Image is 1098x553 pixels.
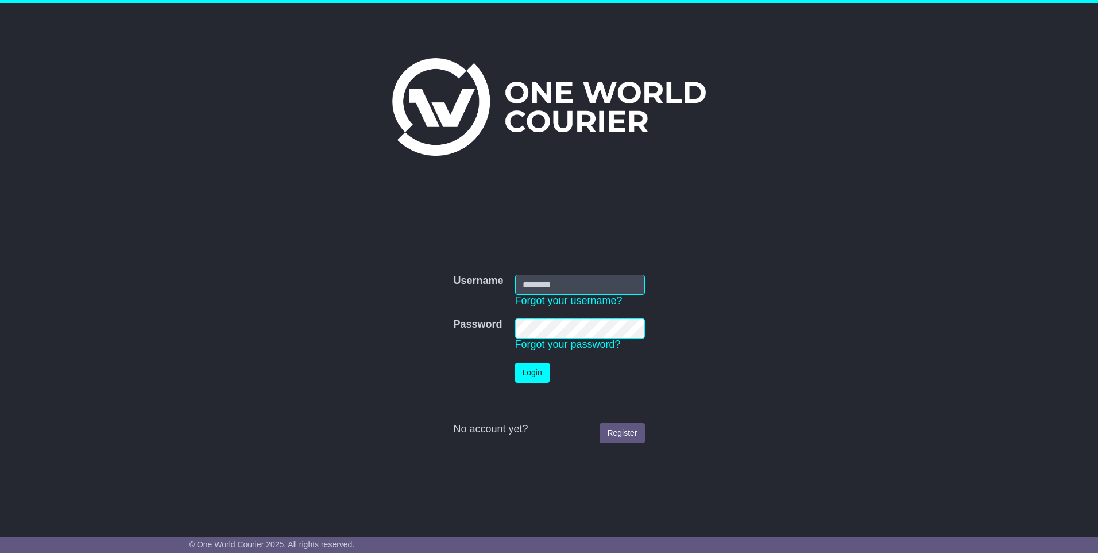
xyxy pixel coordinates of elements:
img: One World [392,58,706,156]
a: Register [600,423,644,443]
div: No account yet? [453,423,644,436]
label: Username [453,275,503,287]
a: Forgot your password? [515,339,621,350]
span: © One World Courier 2025. All rights reserved. [189,540,355,549]
a: Forgot your username? [515,295,623,306]
button: Login [515,363,550,383]
label: Password [453,318,502,331]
